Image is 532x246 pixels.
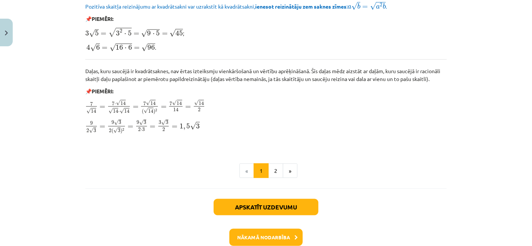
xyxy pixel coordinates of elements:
span: a [348,5,351,9]
span: 3 [118,129,120,133]
span: 14 [150,101,156,105]
span: , [183,126,185,130]
span: 14 [199,101,204,105]
b: PIEMĒRI: [92,88,113,94]
button: Nākamā nodarbība [229,229,303,246]
span: 14 [173,108,178,112]
span: 5 [156,31,160,36]
span: √ [89,128,94,133]
span: √ [108,108,113,114]
span: √ [370,2,376,10]
button: » [283,164,297,178]
span: 3 [159,121,161,124]
span: 14 [177,101,182,105]
span: √ [113,128,118,133]
span: 2 [109,129,111,133]
b: ienesot reizinātāju zem saknes zīmes [255,3,346,10]
span: 14 [91,109,96,113]
span: √ [89,29,95,37]
span: 7 [170,101,172,105]
span: = [362,6,368,9]
span: 3 [116,31,120,36]
span: 2 [86,129,89,133]
span: ⋅ [153,33,155,35]
span: = [150,125,155,128]
span: = [185,106,191,109]
span: 2 [138,128,141,131]
nav: Page navigation example [85,164,447,178]
span: 14 [120,101,126,105]
span: 3 [85,31,89,36]
span: 6 [96,45,100,50]
span: = [100,106,105,109]
span: b [383,3,386,9]
span: √ [351,2,357,10]
span: ⋅ [141,130,142,131]
span: 2 [198,108,201,112]
span: √ [169,29,175,37]
span: = [128,125,133,128]
span: √ [114,120,119,125]
span: √ [90,44,96,52]
span: = [101,32,106,35]
span: 3 [144,121,146,124]
span: 2 [380,3,382,7]
span: √ [141,29,147,37]
span: √ [116,100,120,106]
span: ⋅ [118,111,120,113]
p: 📌 [85,87,447,95]
span: √ [146,100,150,106]
span: 96 [148,45,155,50]
span: √ [120,108,124,114]
span: √ [110,44,116,52]
span: 5 [186,124,190,129]
span: Pozitīva skaitļa reizinājumu ar kvadrātsakni var uzrakstīt kā kvadrātsakni, : . [85,3,387,10]
span: 2 [162,128,165,131]
b: PIEMĒRI: [92,15,113,22]
span: 3 [166,121,168,124]
span: 4 [86,44,90,50]
span: = [134,32,139,35]
span: √ [108,28,116,37]
span: 9 [147,31,151,36]
span: 7 [90,102,93,106]
button: 1 [254,164,269,178]
span: 9 [137,121,139,124]
span: 3 [142,128,145,131]
span: 3 [196,124,200,129]
span: 1 [180,124,183,129]
span: 9 [90,121,93,125]
p: 📌 [85,15,447,23]
span: ( [111,128,113,134]
span: √ [139,120,144,125]
span: √ [194,100,199,106]
span: 2 [155,109,157,111]
span: 6 [128,45,132,50]
span: b [357,3,360,9]
span: 5 [95,31,99,36]
span: 3 [119,121,121,124]
span: = [162,32,168,35]
span: = [172,125,177,128]
span: 14 [113,109,118,113]
span: ( [142,109,144,114]
span: ⋅ [124,33,126,35]
span: √ [86,108,91,114]
span: √ [142,44,148,52]
span: √ [190,122,196,130]
span: = [100,125,105,128]
p: Daļas, kuru saucējā ir kvadrātsaknes, nav ērtas izteiksmju vienkāršošanā un vērtību aprēķināšanā.... [85,67,447,83]
span: 3 [94,129,96,133]
span: 2 [122,128,124,131]
span: 16 [116,45,123,50]
span: 14 [148,109,153,113]
button: Apskatīt uzdevumu [214,199,318,215]
p: ; [85,27,447,38]
span: = [133,106,138,109]
span: ⋅ [125,47,126,50]
span: = [102,47,107,50]
span: 7 [112,101,114,105]
button: 2 [268,164,283,178]
span: √ [172,100,177,106]
span: a [376,5,380,9]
